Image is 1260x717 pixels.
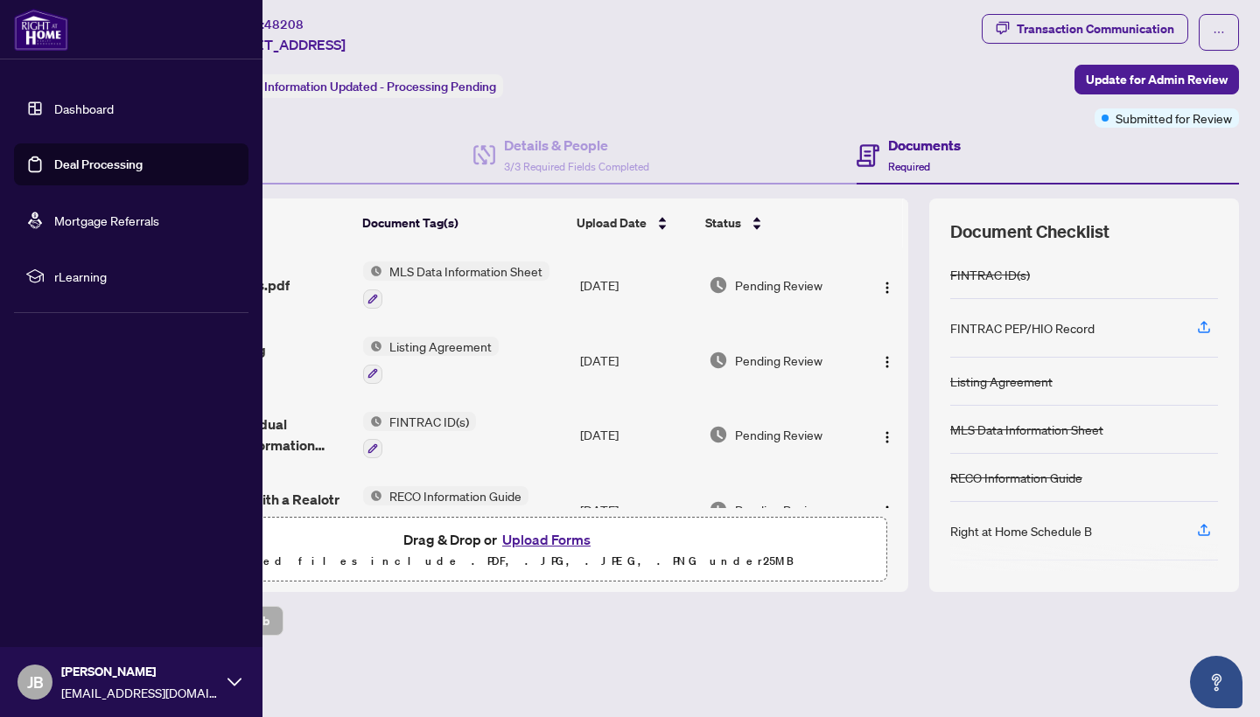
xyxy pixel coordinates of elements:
[217,34,346,55] span: [STREET_ADDRESS]
[735,500,822,519] span: Pending Review
[950,521,1092,540] div: Right at Home Schedule B
[355,198,570,247] th: Document Tag(s)
[880,281,894,295] img: Logo
[1074,65,1239,94] button: Update for Admin Review
[950,318,1095,338] div: FINTRAC PEP/HIO Record
[888,135,961,156] h4: Documents
[504,160,649,173] span: 3/3 Required Fields Completed
[705,213,741,233] span: Status
[735,351,822,370] span: Pending Review
[363,337,499,384] button: Status IconListing Agreement
[382,412,476,431] span: FINTRAC ID(s)
[363,486,382,505] img: Status Icon
[382,261,549,281] span: MLS Data Information Sheet
[573,472,702,547] td: [DATE]
[735,275,822,295] span: Pending Review
[1213,26,1225,38] span: ellipsis
[573,398,702,473] td: [DATE]
[363,412,382,431] img: Status Icon
[54,267,236,286] span: rLearning
[880,355,894,369] img: Logo
[54,212,159,228] a: Mortgage Referrals
[113,518,886,582] span: Drag & Drop orUpload FormsSupported files include .PDF, .JPG, .JPEG, .PNG under25MB
[27,670,44,694] span: JB
[497,528,596,551] button: Upload Forms
[54,157,143,172] a: Deal Processing
[382,337,499,356] span: Listing Agreement
[264,17,304,32] span: 48208
[888,160,930,173] span: Required
[873,346,901,374] button: Logo
[123,551,876,572] p: Supported files include .PDF, .JPG, .JPEG, .PNG under 25 MB
[1190,656,1242,708] button: Open asap
[982,14,1188,44] button: Transaction Communication
[709,275,728,295] img: Document Status
[709,351,728,370] img: Document Status
[504,135,649,156] h4: Details & People
[14,9,68,51] img: logo
[570,198,697,247] th: Upload Date
[880,505,894,519] img: Logo
[61,683,219,702] span: [EMAIL_ADDRESS][DOMAIN_NAME]
[577,213,647,233] span: Upload Date
[873,496,901,524] button: Logo
[363,412,476,459] button: Status IconFINTRAC ID(s)
[363,261,549,309] button: Status IconMLS Data Information Sheet
[363,486,528,533] button: Status IconRECO Information Guide
[1086,66,1228,94] span: Update for Admin Review
[873,271,901,299] button: Logo
[950,468,1082,487] div: RECO Information Guide
[54,101,114,116] a: Dashboard
[950,372,1053,391] div: Listing Agreement
[1017,15,1174,43] div: Transaction Communication
[880,430,894,444] img: Logo
[403,528,596,551] span: Drag & Drop or
[573,323,702,398] td: [DATE]
[709,500,728,519] img: Document Status
[264,79,496,94] span: Information Updated - Processing Pending
[950,420,1103,439] div: MLS Data Information Sheet
[950,265,1030,284] div: FINTRAC ID(s)
[363,337,382,356] img: Status Icon
[382,486,528,505] span: RECO Information Guide
[573,247,702,323] td: [DATE]
[709,425,728,444] img: Document Status
[735,425,822,444] span: Pending Review
[698,198,858,247] th: Status
[363,261,382,281] img: Status Icon
[61,662,219,681] span: [PERSON_NAME]
[873,421,901,449] button: Logo
[217,74,503,98] div: Status:
[950,219,1109,244] span: Document Checklist
[1116,108,1232,128] span: Submitted for Review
